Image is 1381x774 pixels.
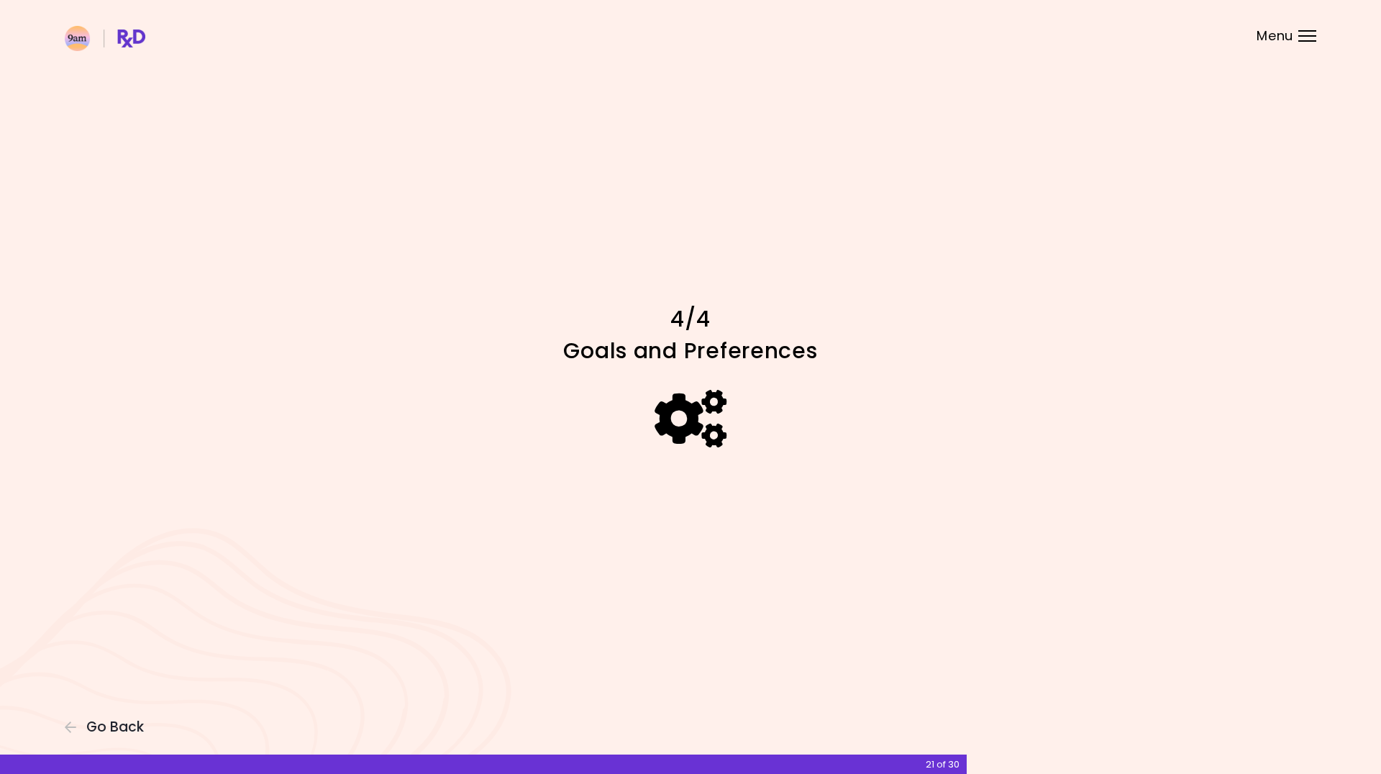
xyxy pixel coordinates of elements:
h1: Goals and Preferences [439,337,942,365]
img: RxDiet [65,26,145,51]
span: Menu [1257,29,1293,42]
button: Go Back [65,719,151,735]
h1: 4/4 [439,305,942,333]
span: Go Back [86,719,144,735]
